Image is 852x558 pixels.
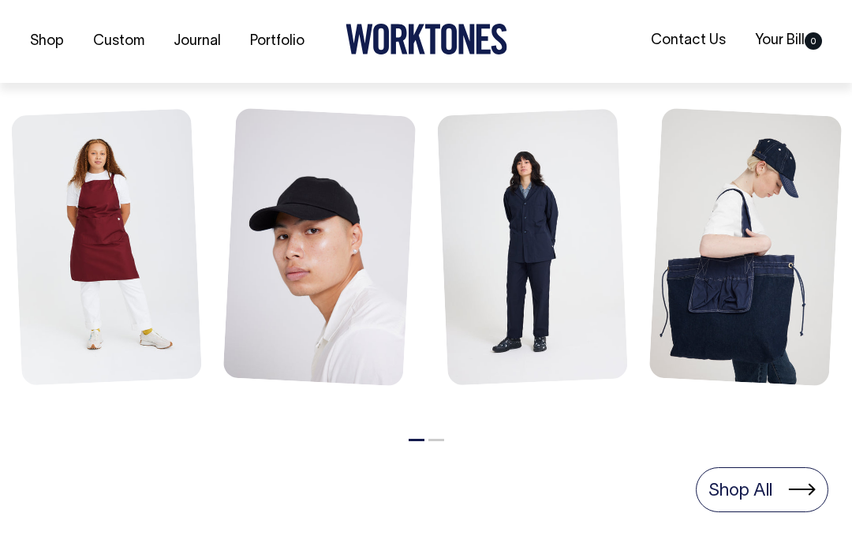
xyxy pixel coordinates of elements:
[24,28,70,54] a: Shop
[437,109,628,386] img: Unstructured Blazer
[645,28,732,54] a: Contact Us
[696,467,828,511] a: Shop All
[244,28,311,54] a: Portfolio
[805,32,822,50] span: 0
[11,109,202,386] img: Mo Apron
[648,108,842,387] img: Store Bag
[222,108,416,387] img: Blank Dad Cap
[428,439,444,441] button: 2 of 2
[409,439,424,441] button: 1 of 2
[749,28,828,54] a: Your Bill0
[87,28,151,54] a: Custom
[167,28,227,54] a: Journal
